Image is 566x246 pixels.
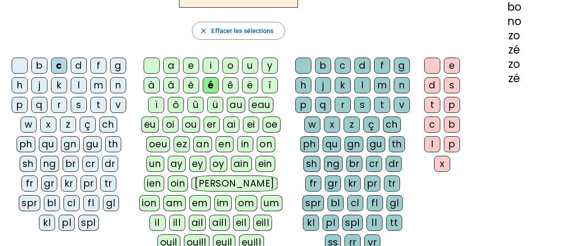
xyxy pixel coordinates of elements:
[148,97,164,113] div: ï
[12,77,28,93] div: h
[300,136,319,152] div: ph
[374,97,390,113] div: t
[303,156,320,172] div: sh
[168,156,186,172] div: ay
[21,117,37,133] div: w
[444,58,460,74] div: e
[163,195,186,211] div: am
[262,77,278,93] div: î
[203,58,219,74] div: i
[345,136,363,152] div: gn
[110,58,126,74] div: g
[149,215,166,231] div: il
[110,97,126,113] div: v
[324,117,340,133] div: x
[295,97,311,113] div: p
[295,77,311,93] div: h
[146,136,170,152] div: oeu
[257,136,275,152] div: on
[209,215,230,231] div: aill
[386,215,402,231] div: tt
[384,175,400,192] div: tr
[305,175,321,192] div: fr
[342,215,363,231] div: spl
[59,215,75,231] div: pl
[477,30,552,41] div: zo
[211,25,273,36] span: Effacer les sélections
[394,97,410,113] div: v
[347,195,363,211] div: cl
[51,58,67,74] div: c
[374,77,390,93] div: m
[223,117,239,133] div: ai
[44,195,60,211] div: bl
[139,195,160,211] div: ion
[216,136,234,152] div: en
[207,97,223,113] div: ü
[60,117,76,133] div: z
[141,117,159,133] div: eu
[203,77,219,93] div: é
[444,77,460,93] div: s
[183,58,199,74] div: e
[366,215,383,231] div: ll
[189,156,206,172] div: ey
[61,175,77,192] div: kr
[146,156,164,172] div: un
[323,215,339,231] div: pl
[235,195,257,211] div: om
[12,97,28,113] div: p
[31,77,47,93] div: j
[103,195,119,211] div: gl
[200,27,208,35] mat-icon: close
[261,195,282,211] div: um
[222,77,238,93] div: ê
[20,156,37,172] div: sh
[78,215,99,231] div: spl
[424,77,440,93] div: d
[424,97,440,113] div: t
[477,73,552,84] div: zé
[477,45,552,55] div: zé
[231,156,252,172] div: ain
[387,195,403,211] div: gl
[210,156,227,172] div: oy
[325,175,341,192] div: gr
[71,97,87,113] div: s
[335,97,351,113] div: r
[253,215,272,231] div: eill
[233,215,250,231] div: eil
[383,117,401,133] div: ch
[64,195,80,211] div: cl
[394,77,410,93] div: n
[477,16,552,27] div: no
[222,58,238,74] div: o
[249,97,273,113] div: eau
[323,136,341,152] div: qu
[31,58,47,74] div: b
[304,117,320,133] div: w
[477,2,552,13] div: bo
[90,97,106,113] div: t
[424,117,440,133] div: c
[367,136,385,152] div: gu
[169,215,185,231] div: ill
[163,77,179,93] div: â
[192,22,285,40] button: Effacer les sélections
[335,77,351,93] div: k
[102,156,118,172] div: dr
[144,77,160,93] div: à
[168,175,188,192] div: oin
[83,136,102,152] div: gu
[193,136,212,152] div: an
[424,136,440,152] div: l
[344,117,360,133] div: z
[394,58,410,74] div: g
[242,77,258,93] div: ë
[189,215,206,231] div: ail
[110,77,126,93] div: n
[168,97,184,113] div: ô
[444,117,460,133] div: b
[174,136,190,152] div: ez
[434,156,450,172] div: x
